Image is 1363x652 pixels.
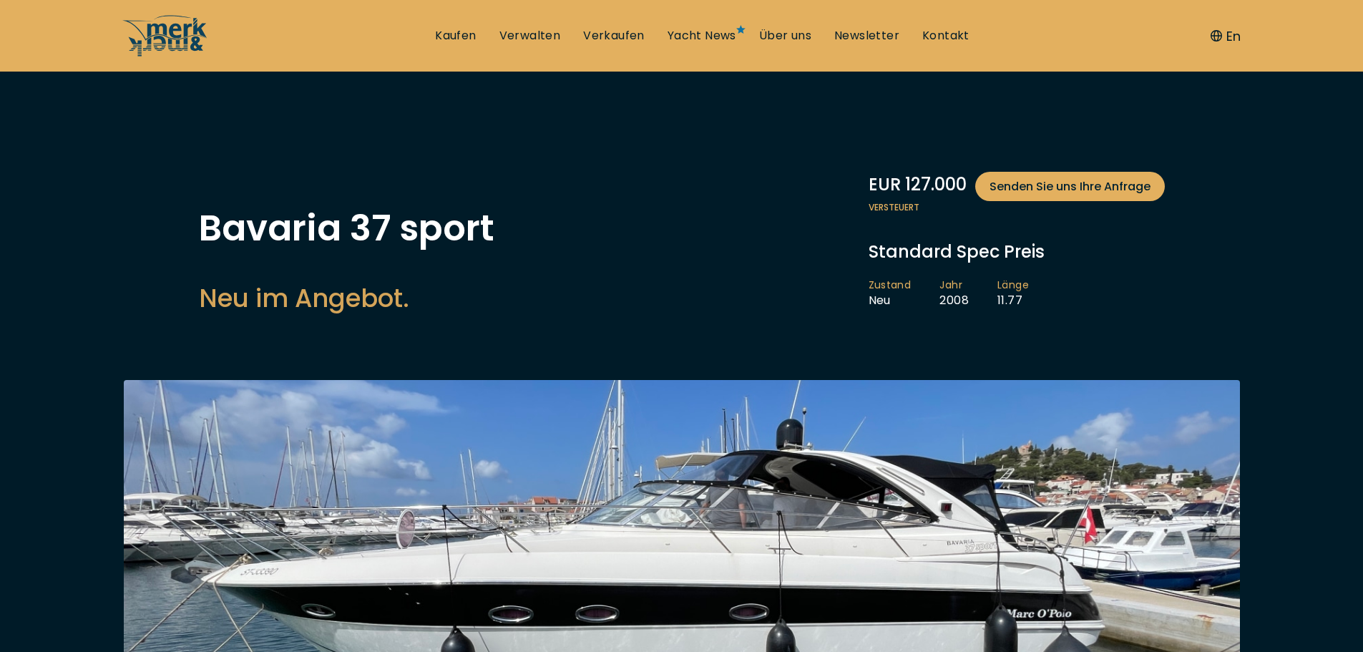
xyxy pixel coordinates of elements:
button: En [1211,26,1241,46]
a: Kaufen [435,28,476,44]
span: Versteuert [869,201,1165,214]
span: Zustand [869,278,912,293]
div: EUR 127.000 [869,172,1165,201]
span: Senden Sie uns Ihre Anfrage [990,177,1151,195]
a: Yacht News [668,28,736,44]
span: Jahr [939,278,969,293]
span: Standard Spec Preis [869,240,1045,263]
a: Verwalten [499,28,561,44]
h1: Bavaria 37 sport [199,210,494,246]
h2: Neu im Angebot. [199,281,494,316]
a: Senden Sie uns Ihre Anfrage [975,172,1165,201]
li: 11.77 [997,278,1057,308]
a: Kontakt [922,28,969,44]
li: Neu [869,278,940,308]
a: Newsletter [834,28,899,44]
span: Länge [997,278,1029,293]
a: Verkaufen [583,28,645,44]
a: Über uns [759,28,811,44]
li: 2008 [939,278,997,308]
